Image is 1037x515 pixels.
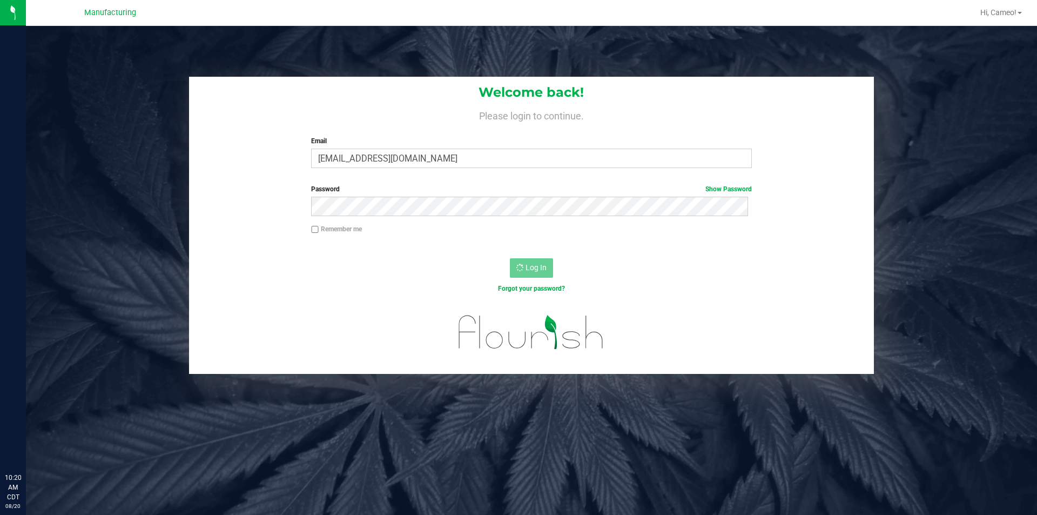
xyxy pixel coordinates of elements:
span: Password [311,185,340,193]
a: Forgot your password? [498,285,565,292]
p: 08/20 [5,502,21,510]
span: Log In [526,263,547,272]
input: Remember me [311,226,319,233]
span: Hi, Cameo! [980,8,1016,17]
label: Remember me [311,224,362,234]
img: flourish_logo.svg [446,305,617,360]
h1: Welcome back! [189,85,874,99]
p: 10:20 AM CDT [5,473,21,502]
span: Manufacturing [84,8,136,17]
h4: Please login to continue. [189,108,874,121]
a: Show Password [705,185,752,193]
button: Log In [510,258,553,278]
label: Email [311,136,751,146]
